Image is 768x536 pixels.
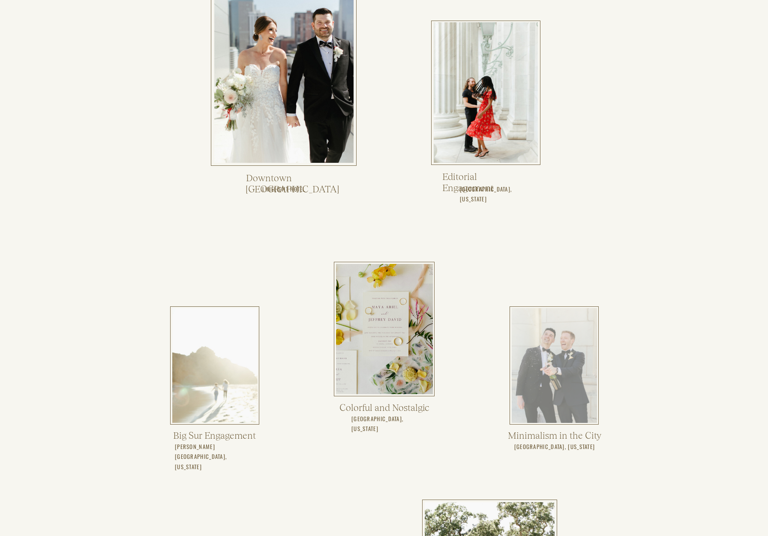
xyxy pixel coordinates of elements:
a: Downtown [GEOGRAPHIC_DATA] [246,172,322,184]
h3: [PERSON_NAME][GEOGRAPHIC_DATA], [US_STATE] [175,442,255,452]
h3: [GEOGRAPHIC_DATA], [US_STATE] [351,414,417,425]
h3: [GEOGRAPHIC_DATA], [US_STATE] [507,442,602,452]
a: Colorful and Nostalgic [332,402,436,414]
h3: [GEOGRAPHIC_DATA], [US_STATE] [460,184,512,195]
h3: Limelight Hotel [255,184,313,195]
a: Editorial Engagement [442,171,530,183]
a: Big Sur Engagement [173,430,257,442]
a: Minimalism in the City [492,430,617,442]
